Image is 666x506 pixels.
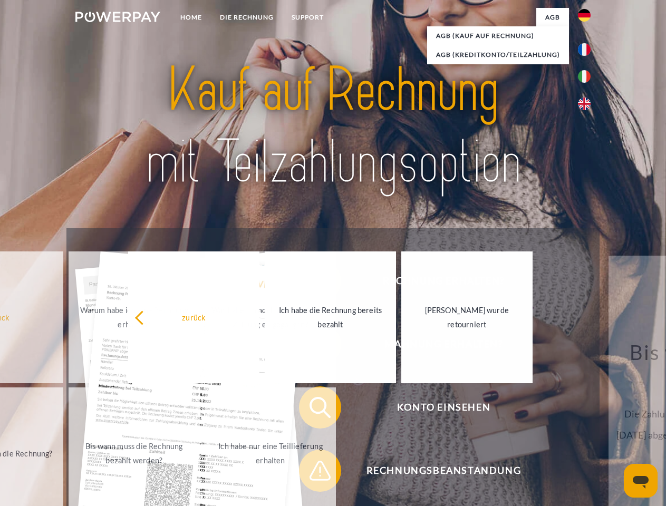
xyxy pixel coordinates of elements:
[283,8,333,27] a: SUPPORT
[578,43,591,56] img: fr
[427,26,569,45] a: AGB (Kauf auf Rechnung)
[171,8,211,27] a: Home
[427,45,569,64] a: AGB (Kreditkonto/Teilzahlung)
[578,70,591,83] img: it
[314,450,573,492] span: Rechnungsbeanstandung
[578,9,591,22] img: de
[75,439,194,468] div: Bis wann muss die Rechnung bezahlt werden?
[75,12,160,22] img: logo-powerpay-white.svg
[624,464,658,498] iframe: Schaltfläche zum Öffnen des Messaging-Fensters
[578,98,591,110] img: en
[101,51,565,202] img: title-powerpay_de.svg
[536,8,569,27] a: agb
[211,439,330,468] div: Ich habe nur eine Teillieferung erhalten
[271,303,390,332] div: Ich habe die Rechnung bereits bezahlt
[134,310,253,324] div: zurück
[211,8,283,27] a: DIE RECHNUNG
[299,450,573,492] button: Rechnungsbeanstandung
[408,303,526,332] div: [PERSON_NAME] wurde retourniert
[75,303,194,332] div: Warum habe ich eine Rechnung erhalten?
[314,386,573,429] span: Konto einsehen
[299,386,573,429] button: Konto einsehen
